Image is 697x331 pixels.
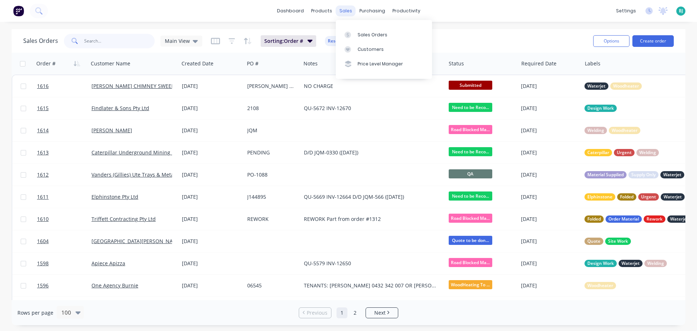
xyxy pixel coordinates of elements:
[449,169,492,178] span: QA
[521,215,579,223] div: [DATE]
[584,282,616,289] button: Woodheater
[304,215,436,223] div: REWORK Part from order #1312
[621,260,640,267] span: Waterjet
[641,193,656,201] span: Urgent
[37,105,49,112] span: 1615
[247,215,295,223] div: REWORK
[247,171,295,178] div: PO-1088
[84,34,155,48] input: Search...
[521,60,557,67] div: Required Date
[632,35,674,47] button: Create order
[91,149,188,156] a: Caterpillar Underground Mining Pty Ltd
[584,171,684,178] button: Material SuppliedSupply OnlyWaterjet
[37,297,91,319] a: 1595
[261,35,316,47] button: Sorting:Order #
[182,82,241,90] div: [DATE]
[303,60,318,67] div: Notes
[247,193,295,201] div: J144895
[37,97,91,119] a: 1615
[17,309,53,316] span: Rows per page
[37,282,49,289] span: 1596
[247,282,295,289] div: 06545
[336,27,432,42] a: Sales Orders
[584,127,640,134] button: WeldingWoodheater
[182,215,241,223] div: [DATE]
[358,46,384,53] div: Customers
[91,171,192,178] a: Vanders (Gillies) Ute Trays & Metal Works
[37,82,49,90] span: 1616
[37,149,49,156] span: 1613
[664,193,682,201] span: Waterjet
[304,260,436,267] div: QU-5579 INV-12650
[587,260,614,267] span: Design Work
[182,193,241,201] div: [DATE]
[91,238,182,245] a: [GEOGRAPHIC_DATA][PERSON_NAME]
[389,5,424,16] div: productivity
[679,8,683,14] span: BJ
[612,127,637,134] span: Woodheater
[37,171,49,178] span: 1612
[182,171,241,178] div: [DATE]
[587,149,609,156] span: Caterpillar
[247,149,295,156] div: PENDING
[612,5,640,16] div: settings
[449,191,492,201] span: Need to be Reco...
[37,75,91,97] a: 1616
[91,282,138,289] a: One Agency Burnie
[304,149,436,156] div: D/D JQM-0330 ([DATE])
[304,105,436,112] div: QU-5672 INV-12670
[37,230,91,252] a: 1604
[587,82,606,90] span: Waterjet
[182,127,241,134] div: [DATE]
[37,275,91,296] a: 1596
[182,105,241,112] div: [DATE]
[182,282,241,289] div: [DATE]
[91,105,149,112] a: Findlater & Sons Pty Ltd
[325,36,343,46] button: Reset
[639,149,656,156] span: Welding
[304,193,436,201] div: QU-5669 INV-12664 D/D JQM-566 ([DATE])
[247,60,258,67] div: PO #
[587,282,613,289] span: Woodheater
[521,105,579,112] div: [DATE]
[584,105,617,112] button: Design Work
[587,193,612,201] span: Elphinstone
[264,37,303,45] span: Sorting: Order #
[449,280,492,289] span: WoodHeating To ...
[182,149,241,156] div: [DATE]
[631,171,656,178] span: Supply Only
[350,307,360,318] a: Page 2
[91,82,177,89] a: [PERSON_NAME] CHIMNEY SWEEPS
[358,32,387,38] div: Sales Orders
[182,260,241,267] div: [DATE]
[304,82,436,90] div: NO CHARGE
[91,193,138,200] a: Elphinstone Pty Ltd
[521,82,579,90] div: [DATE]
[521,171,579,178] div: [DATE]
[374,309,386,316] span: Next
[182,238,241,245] div: [DATE]
[299,309,331,316] a: Previous page
[37,208,91,230] a: 1610
[37,142,91,164] a: 1613
[37,164,91,186] a: 1612
[617,149,632,156] span: Urgent
[37,193,49,201] span: 1611
[336,42,432,57] a: Customers
[521,238,579,245] div: [DATE]
[584,215,691,223] button: FoldedOrder MaterialReworkWaterjet
[585,60,600,67] div: Labels
[23,37,58,44] h1: Sales Orders
[37,215,49,223] span: 1610
[304,282,436,289] div: TENANTS: [PERSON_NAME] 0432 342 007 OR [PERSON_NAME] 0421 652 330
[587,238,600,245] span: Quote
[449,236,492,245] span: Quote to be don...
[273,5,307,16] a: dashboard
[37,120,91,141] a: 1614
[663,171,681,178] span: Waterjet
[584,149,659,156] button: CaterpillarUrgentWelding
[37,127,49,134] span: 1614
[37,260,49,267] span: 1598
[620,193,633,201] span: Folded
[37,238,49,245] span: 1604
